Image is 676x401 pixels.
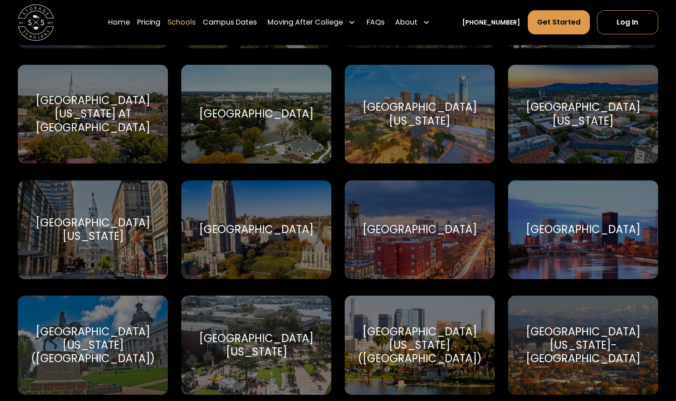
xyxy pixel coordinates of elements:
[18,4,54,41] a: home
[345,65,495,163] a: Go to selected school
[395,17,417,28] div: About
[528,10,590,34] a: Get Started
[519,325,647,366] div: [GEOGRAPHIC_DATA][US_STATE]-[GEOGRAPHIC_DATA]
[508,296,658,394] a: Go to selected school
[18,4,54,41] img: Storage Scholars main logo
[167,10,196,35] a: Schools
[29,325,157,366] div: [GEOGRAPHIC_DATA][US_STATE] ([GEOGRAPHIC_DATA])
[199,107,313,121] div: [GEOGRAPHIC_DATA]
[199,223,313,236] div: [GEOGRAPHIC_DATA]
[181,296,331,394] a: Go to selected school
[181,180,331,279] a: Go to selected school
[29,216,157,243] div: [GEOGRAPHIC_DATA][US_STATE]
[267,17,343,28] div: Moving After College
[192,332,320,359] div: [GEOGRAPHIC_DATA][US_STATE]
[264,10,359,35] div: Moving After College
[392,10,434,35] div: About
[345,296,495,394] a: Go to selected school
[345,180,495,279] a: Go to selected school
[462,18,520,27] a: [PHONE_NUMBER]
[18,180,168,279] a: Go to selected school
[18,65,168,163] a: Go to selected school
[18,296,168,394] a: Go to selected school
[526,223,640,236] div: [GEOGRAPHIC_DATA]
[203,10,257,35] a: Campus Dates
[29,94,157,134] div: [GEOGRAPHIC_DATA][US_STATE] at [GEOGRAPHIC_DATA]
[355,325,484,366] div: [GEOGRAPHIC_DATA][US_STATE] ([GEOGRAPHIC_DATA])
[508,180,658,279] a: Go to selected school
[519,100,647,127] div: [GEOGRAPHIC_DATA][US_STATE]
[367,10,384,35] a: FAQs
[508,65,658,163] a: Go to selected school
[137,10,160,35] a: Pricing
[597,10,658,34] a: Log In
[363,223,477,236] div: [GEOGRAPHIC_DATA]
[181,65,331,163] a: Go to selected school
[108,10,130,35] a: Home
[355,100,484,127] div: [GEOGRAPHIC_DATA][US_STATE]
